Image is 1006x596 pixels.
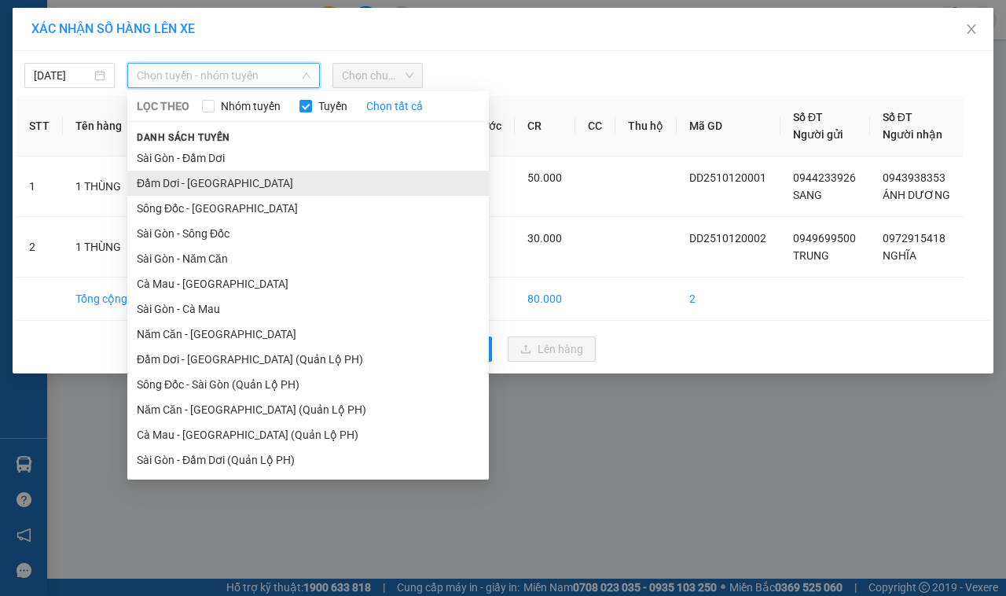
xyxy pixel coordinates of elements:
span: close [965,23,978,35]
span: Số ĐT [793,111,823,123]
span: XÁC NHẬN SỐ HÀNG LÊN XE [31,21,195,36]
td: 2 [17,217,63,278]
li: Sài Gòn - Sông Đốc [127,221,489,246]
li: Sông Đốc - [GEOGRAPHIC_DATA] [127,196,489,221]
li: Năm Căn - [GEOGRAPHIC_DATA] [127,322,489,347]
th: Thu hộ [615,96,677,156]
th: STT [17,96,63,156]
li: Sông Đốc - Sài Gòn (Quản Lộ PH) [127,372,489,397]
span: ÁNH DƯƠNG [883,189,950,201]
th: CR [515,96,575,156]
th: Mã GD [677,96,780,156]
span: 0949699500 [793,232,856,245]
li: Đầm Dơi - [GEOGRAPHIC_DATA] [127,171,489,196]
span: DD2510120001 [689,171,766,184]
span: Chọn chuyến [342,64,413,87]
span: down [302,71,311,80]
button: uploadLên hàng [508,337,596,362]
th: CC [575,96,615,156]
li: Đầm Dơi - [GEOGRAPHIC_DATA] (Quản Lộ PH) [127,347,489,372]
a: Chọn tất cả [366,97,423,115]
span: TRUNG [793,249,829,262]
input: 12/10/2025 [34,67,91,84]
td: 80.000 [515,278,575,321]
li: Sài Gòn - Sông Đốc (Quản Lộ PH) [127,473,489,498]
li: Cà Mau - [GEOGRAPHIC_DATA] [127,271,489,296]
span: Người gửi [793,128,843,141]
li: Sài Gòn - Đầm Dơi (Quản Lộ PH) [127,447,489,473]
span: 0944233926 [793,171,856,184]
span: Danh sách tuyến [127,131,240,145]
span: DD2510120002 [689,232,766,245]
span: LỌC THEO [137,97,189,115]
td: 2 [677,278,780,321]
span: Tuyến [312,97,354,115]
span: Chọn tuyến - nhóm tuyến [137,64,310,87]
span: 50.000 [527,171,562,184]
td: 1 THÙNG [63,156,141,217]
span: 30.000 [527,232,562,245]
li: Cà Mau - [GEOGRAPHIC_DATA] (Quản Lộ PH) [127,422,489,447]
span: NGHĨA [883,249,916,262]
th: Tên hàng [63,96,141,156]
li: Sài Gòn - Cà Mau [127,296,489,322]
td: Tổng cộng [63,278,141,321]
td: 1 THÙNG [63,217,141,278]
span: 0943938353 [883,171,945,184]
span: Nhóm tuyến [215,97,287,115]
span: 0972915418 [883,232,945,245]
td: 1 [17,156,63,217]
li: Sài Gòn - Đầm Dơi [127,145,489,171]
button: Close [949,8,993,52]
span: Số ĐT [883,111,912,123]
li: Năm Căn - [GEOGRAPHIC_DATA] (Quản Lộ PH) [127,397,489,422]
li: Sài Gòn - Năm Căn [127,246,489,271]
span: SANG [793,189,822,201]
span: Người nhận [883,128,942,141]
